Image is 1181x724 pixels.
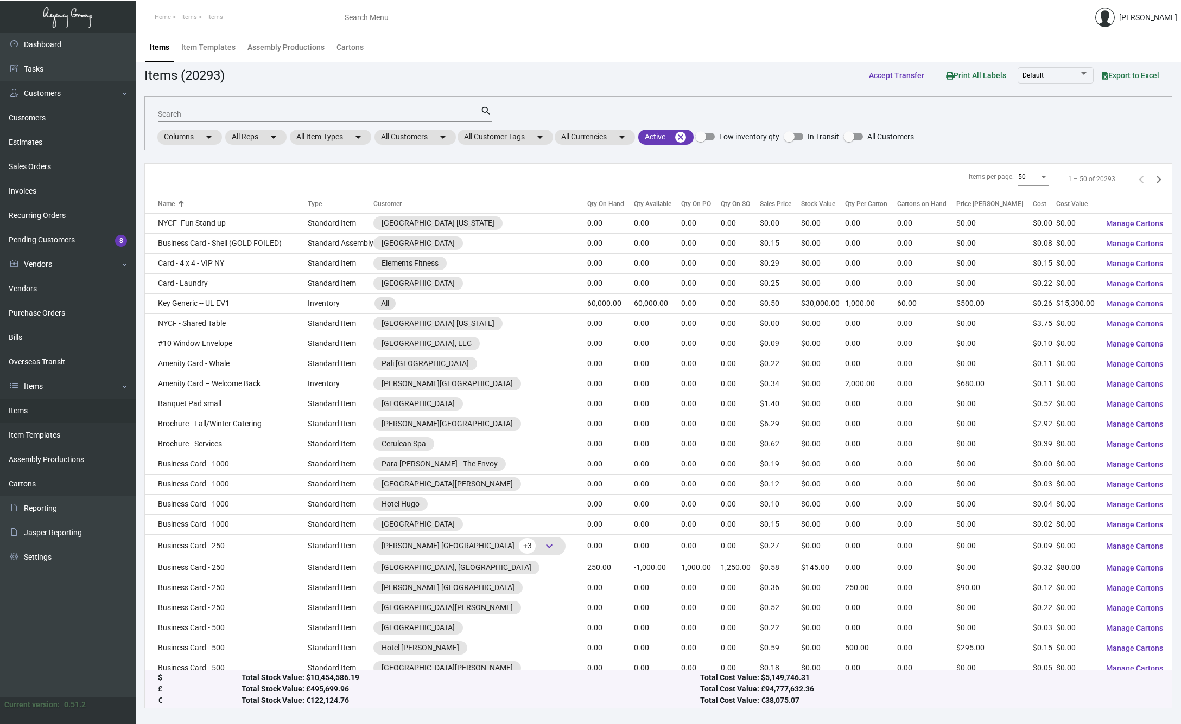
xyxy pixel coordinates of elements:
div: Qty Per Carton [845,199,887,209]
td: 0.00 [634,273,681,293]
span: Manage Cartons [1106,360,1163,368]
button: Manage Cartons [1097,254,1172,273]
td: 0.00 [721,434,760,454]
span: Manage Cartons [1106,460,1163,469]
span: All Customers [867,130,914,143]
td: $0.00 [760,213,801,233]
td: 0.00 [634,313,681,334]
td: $0.00 [801,253,845,273]
button: Manage Cartons [1097,598,1172,618]
mat-chip: All Customers [374,130,456,145]
span: Manage Cartons [1106,542,1163,550]
button: Manage Cartons [1097,536,1172,556]
td: $2.92 [1033,414,1056,434]
span: Manage Cartons [1106,299,1163,308]
td: 0.00 [897,253,956,273]
td: $0.00 [801,233,845,253]
div: Cost [1033,199,1046,209]
div: Pali [GEOGRAPHIC_DATA] [382,358,469,369]
td: Brochure - Fall/Winter Catering [145,414,308,434]
div: Cartons on Hand [897,199,956,209]
td: $0.26 [1033,293,1056,313]
td: $0.00 [956,313,1033,334]
td: Banquet Pad small [145,394,308,414]
td: $0.00 [801,313,845,334]
div: Price [PERSON_NAME] [956,199,1023,209]
div: [GEOGRAPHIC_DATA] [382,238,455,249]
td: Amenity Card – Welcome Back [145,374,308,394]
button: Manage Cartons [1097,638,1172,658]
div: Qty On SO [721,199,760,209]
td: Standard Assembly [308,233,373,253]
div: Qty On PO [681,199,711,209]
td: NYCF -Fun Stand up [145,213,308,233]
div: Stock Value [801,199,845,209]
td: Standard Item [308,474,373,494]
td: $0.00 [956,213,1033,233]
div: [GEOGRAPHIC_DATA] [382,278,455,289]
td: 0.00 [634,233,681,253]
span: Items [207,14,223,21]
td: 0.00 [587,354,634,374]
td: 0.00 [897,354,956,374]
td: 0.00 [897,454,956,474]
span: Manage Cartons [1106,500,1163,509]
mat-chip: All Reps [225,130,287,145]
button: Manage Cartons [1097,658,1172,678]
mat-icon: arrow_drop_down [534,131,547,144]
td: Standard Item [308,434,373,454]
mat-icon: arrow_drop_down [436,131,449,144]
td: 0.00 [681,434,721,454]
td: $0.29 [760,253,801,273]
td: Amenity Card - Whale [145,354,308,374]
span: Manage Cartons [1106,239,1163,248]
div: Stock Value [801,199,835,209]
td: $0.00 [1056,233,1097,253]
span: Manage Cartons [1106,563,1163,572]
div: Cost Value [1056,199,1088,209]
div: Qty Per Carton [845,199,897,209]
div: Price [PERSON_NAME] [956,199,1033,209]
td: 0.00 [587,414,634,434]
td: 0.00 [681,374,721,394]
mat-icon: arrow_drop_down [615,131,628,144]
div: Qty Available [634,199,671,209]
mat-icon: arrow_drop_down [267,131,280,144]
td: 0.00 [897,434,956,454]
span: Manage Cartons [1106,520,1163,529]
td: 0.00 [587,434,634,454]
span: Manage Cartons [1106,219,1163,228]
td: 2,000.00 [845,374,897,394]
div: Type [308,199,373,209]
td: $0.09 [760,334,801,354]
td: $0.00 [1056,414,1097,434]
span: Accept Transfer [869,71,924,80]
td: $0.39 [1033,434,1056,454]
td: 0.00 [681,213,721,233]
td: 0.00 [587,394,634,414]
td: 0.00 [897,313,956,334]
td: 0.00 [634,474,681,494]
td: $0.00 [1056,253,1097,273]
td: 0.00 [845,414,897,434]
td: $0.00 [801,273,845,293]
span: Manage Cartons [1106,259,1163,268]
div: Qty On PO [681,199,721,209]
td: $500.00 [956,293,1033,313]
td: 0.00 [897,213,956,233]
div: Items per page: [969,172,1014,182]
span: Manage Cartons [1106,420,1163,428]
td: $0.00 [956,414,1033,434]
td: 0.00 [681,233,721,253]
td: 0.00 [721,334,760,354]
button: Manage Cartons [1097,314,1172,334]
span: Manage Cartons [1106,339,1163,348]
td: Business Card - 1000 [145,454,308,474]
td: 0.00 [587,474,634,494]
td: 0.00 [845,394,897,414]
div: Assembly Productions [247,42,325,53]
div: Sales Price [760,199,801,209]
td: Standard Item [308,354,373,374]
td: 0.00 [681,394,721,414]
button: Manage Cartons [1097,294,1172,313]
